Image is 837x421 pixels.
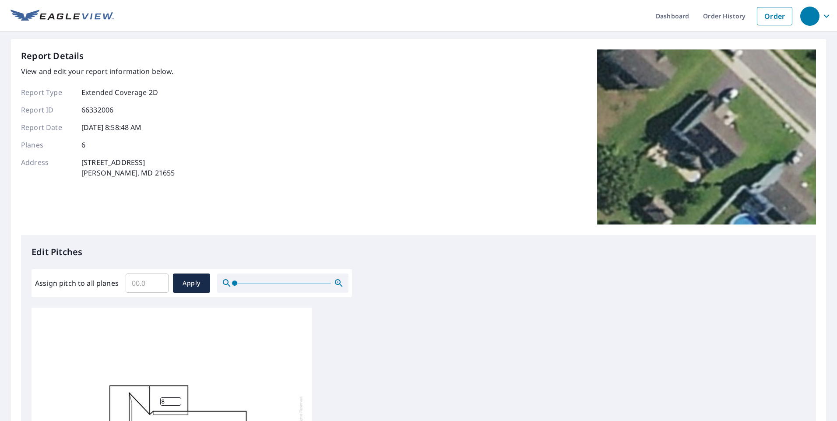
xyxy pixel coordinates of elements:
[173,274,210,293] button: Apply
[35,278,119,288] label: Assign pitch to all planes
[81,140,85,150] p: 6
[21,49,84,63] p: Report Details
[32,246,805,259] p: Edit Pitches
[21,122,74,133] p: Report Date
[21,140,74,150] p: Planes
[81,105,113,115] p: 66332006
[21,105,74,115] p: Report ID
[597,49,816,225] img: Top image
[21,157,74,178] p: Address
[21,87,74,98] p: Report Type
[81,157,175,178] p: [STREET_ADDRESS] [PERSON_NAME], MD 21655
[21,66,175,77] p: View and edit your report information below.
[757,7,792,25] a: Order
[126,271,169,295] input: 00.0
[11,10,114,23] img: EV Logo
[81,87,158,98] p: Extended Coverage 2D
[180,278,203,289] span: Apply
[81,122,142,133] p: [DATE] 8:58:48 AM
